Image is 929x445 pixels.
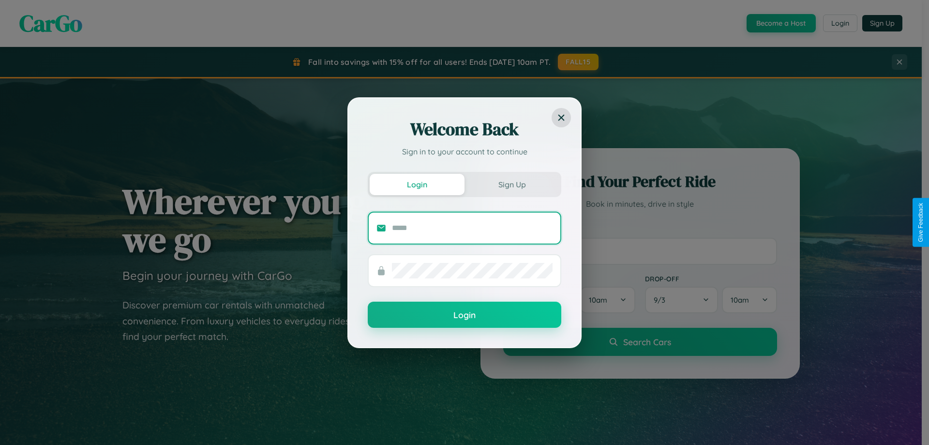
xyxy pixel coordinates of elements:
[464,174,559,195] button: Sign Up
[368,302,561,328] button: Login
[370,174,464,195] button: Login
[917,203,924,242] div: Give Feedback
[368,118,561,141] h2: Welcome Back
[368,146,561,157] p: Sign in to your account to continue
